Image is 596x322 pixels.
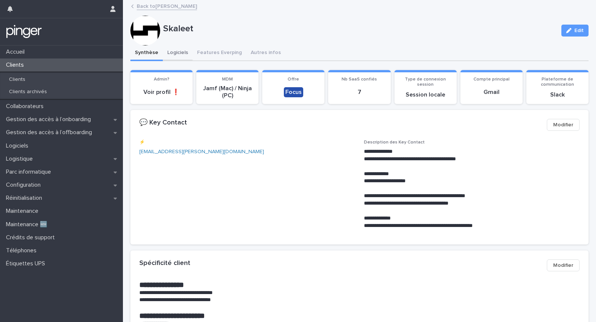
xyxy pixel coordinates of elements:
[465,89,518,96] p: Gmail
[135,89,188,96] p: Voir profil ❗
[473,77,510,82] span: Compte principal
[3,116,97,123] p: Gestion des accès à l’onboarding
[139,259,190,268] h2: Spécificité client
[3,168,57,176] p: Parc informatique
[3,234,61,241] p: Crédits de support
[364,140,425,145] span: Description des Key Contact
[3,48,31,56] p: Accueil
[201,85,254,99] p: Jamf (Mac) / Ninja (PC)
[3,221,53,228] p: Maintenance 🆕
[137,1,197,10] a: Back to[PERSON_NAME]
[163,45,193,61] button: Logiciels
[574,28,584,33] span: Edit
[553,262,573,269] span: Modifier
[284,87,303,97] div: Focus
[547,119,580,131] button: Modifier
[3,260,51,267] p: Étiquettes UPS
[333,89,386,96] p: 7
[193,45,246,61] button: Features Everping
[531,91,584,98] p: Slack
[139,119,187,127] h2: 💬 Key Contact
[3,208,44,215] p: Maintenance
[246,45,285,61] button: Autres infos
[561,25,589,37] button: Edit
[3,181,47,189] p: Configuration
[139,140,145,145] span: ⚡️
[139,149,264,154] a: [EMAIL_ADDRESS][PERSON_NAME][DOMAIN_NAME]
[3,61,30,69] p: Clients
[3,89,53,95] p: Clients archivés
[222,77,233,82] span: MDM
[3,76,31,83] p: Clients
[3,103,50,110] p: Collaborateurs
[405,77,446,87] span: Type de connexion session
[154,77,169,82] span: Admin?
[3,195,48,202] p: Réinitialisation
[6,24,42,39] img: mTgBEunGTSyRkCgitkcU
[553,121,573,129] span: Modifier
[3,247,42,254] p: Téléphones
[130,45,163,61] button: Synthèse
[399,91,452,98] p: Session locale
[541,77,574,87] span: Plateforme de communication
[288,77,299,82] span: Offre
[547,259,580,271] button: Modifier
[342,77,377,82] span: Nb SaaS confiés
[163,23,555,34] p: Skaleet
[3,142,34,149] p: Logiciels
[3,129,98,136] p: Gestion des accès à l’offboarding
[3,155,39,162] p: Logistique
